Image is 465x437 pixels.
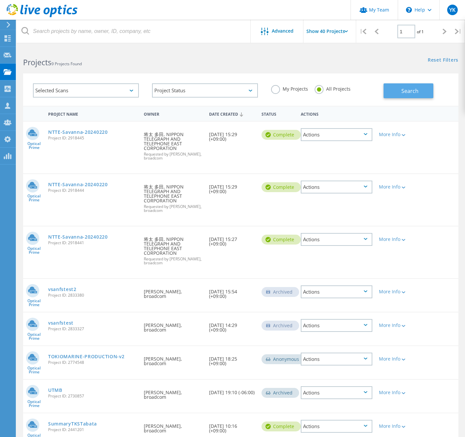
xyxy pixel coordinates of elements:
div: [PERSON_NAME], broadcom [140,380,206,406]
div: Owner [140,107,206,120]
div: [PERSON_NAME], broadcom [140,346,206,372]
div: Actions [301,181,373,193]
button: Search [384,83,433,98]
div: [DATE] 19:10 (-06:00) [206,380,258,401]
div: Project Status [152,83,258,98]
input: Search projects by name, owner, ID, company, etc [16,20,251,43]
div: More Info [379,237,407,242]
span: Optical Prime [23,142,45,150]
div: | [356,20,370,43]
label: My Projects [271,85,308,91]
div: [DATE] 15:27 (+09:00) [206,226,258,253]
div: Archived [262,388,299,398]
div: Archived [262,321,299,331]
a: NTTE-Savanna-20240220 [48,235,108,239]
span: Project ID: 2833327 [48,327,137,331]
span: Optical Prime [23,333,45,340]
div: Date Created [206,107,258,120]
div: Actions [301,420,373,433]
span: Project ID: 2918445 [48,136,137,140]
span: Requested by [PERSON_NAME], broadcom [144,205,202,213]
div: Archived [262,287,299,297]
a: vsanfstest [48,321,74,325]
div: Actions [301,128,373,141]
div: [DATE] 15:29 (+09:00) [206,174,258,200]
span: Optical Prime [23,400,45,408]
a: Reset Filters [428,58,458,63]
a: UTMB [48,388,62,393]
a: NTTE-Savanna-20240220 [48,130,108,134]
div: [PERSON_NAME], broadcom [140,279,206,305]
div: More Info [379,424,407,428]
div: 将太 多田, NIPPON TELEGRAPH AND TELEPHONE EAST CORPORATION [140,226,206,272]
span: Optical Prime [23,366,45,374]
a: NTTE-Savanna-20240220 [48,182,108,187]
div: Actions [301,386,373,399]
div: 将太 多田, NIPPON TELEGRAPH AND TELEPHONE EAST CORPORATION [140,174,206,219]
div: Actions [301,319,373,332]
span: Search [401,87,418,95]
div: [DATE] 18:25 (+09:00) [206,346,258,372]
div: Status [258,107,297,120]
div: [DATE] 15:29 (+09:00) [206,122,258,148]
div: [DATE] 15:54 (+09:00) [206,279,258,305]
div: More Info [379,132,407,137]
span: Project ID: 2918444 [48,189,137,192]
div: Complete [262,182,301,192]
div: Complete [262,235,301,245]
div: Selected Scans [33,83,139,98]
div: More Info [379,357,407,361]
label: All Projects [315,85,351,91]
span: Optical Prime [23,299,45,307]
span: Advanced [272,29,294,33]
div: Actions [301,233,373,246]
span: Optical Prime [23,247,45,254]
div: More Info [379,289,407,294]
span: Project ID: 2774548 [48,361,137,364]
a: vsanfstest2 [48,287,77,292]
div: | [451,20,465,43]
span: Project ID: 2918441 [48,241,137,245]
span: YK [449,7,455,13]
span: Optical Prime [23,194,45,202]
span: Requested by [PERSON_NAME], broadcom [144,152,202,160]
div: Complete [262,422,301,431]
div: [DATE] 14:29 (+09:00) [206,312,258,339]
div: More Info [379,185,407,189]
div: [PERSON_NAME], broadcom [140,312,206,339]
div: More Info [379,390,407,395]
a: TOKIOMARINE-PRODUCTION-v2 [48,354,125,359]
a: SummaryTKSTabata [48,422,97,426]
div: Project Name [45,107,140,120]
div: Anonymous [262,354,306,364]
div: 将太 多田, NIPPON TELEGRAPH AND TELEPHONE EAST CORPORATION [140,122,206,167]
div: More Info [379,323,407,328]
div: Actions [297,107,376,120]
span: Project ID: 2730857 [48,394,137,398]
svg: \n [406,7,412,13]
span: 9 Projects Found [51,61,82,67]
a: Live Optics Dashboard [7,14,77,18]
div: Actions [301,353,373,365]
span: Project ID: 2833380 [48,293,137,297]
span: Requested by [PERSON_NAME], broadcom [144,257,202,265]
b: Projects [23,57,51,68]
span: of 1 [417,29,424,35]
div: Complete [262,130,301,140]
span: Project ID: 2441201 [48,428,137,432]
div: Actions [301,285,373,298]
